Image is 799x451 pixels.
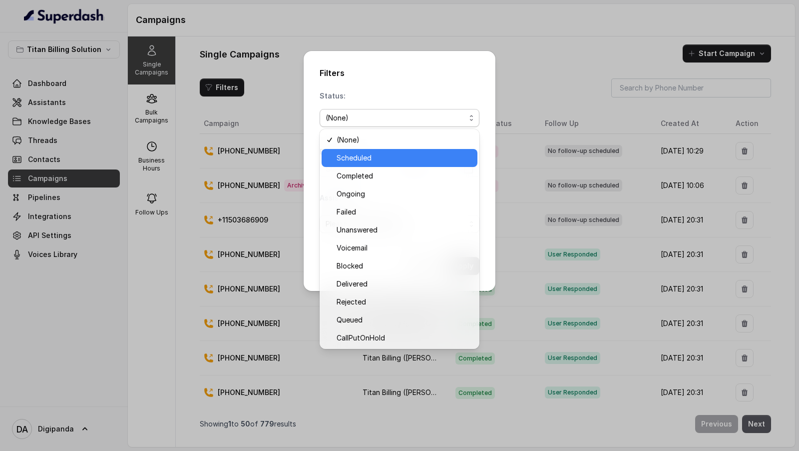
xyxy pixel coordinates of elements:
span: Voicemail [337,242,471,254]
button: (None) [320,109,479,127]
span: Ongoing [337,188,471,200]
div: (None) [326,112,465,124]
div: (None) [320,129,479,349]
span: Delivered [337,278,471,290]
span: CallPutOnHold [337,332,471,344]
span: Unanswered [337,224,471,236]
span: Scheduled [337,152,471,164]
span: Completed [337,170,471,182]
span: (None) [337,134,471,146]
span: Blocked [337,260,471,272]
span: Queued [337,314,471,326]
span: Rejected [337,296,471,308]
span: Failed [337,206,471,218]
